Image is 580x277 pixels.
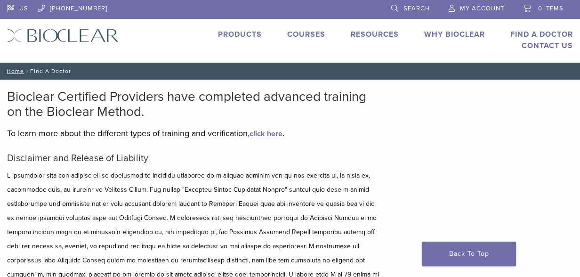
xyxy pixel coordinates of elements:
span: My Account [460,5,504,12]
h2: Bioclear Certified Providers have completed advanced training on the Bioclear Method. [7,89,379,119]
img: Bioclear [7,29,119,42]
a: Home [4,68,24,74]
a: click here [250,129,282,138]
a: Why Bioclear [424,30,485,39]
a: Back To Top [422,242,516,266]
h5: Disclaimer and Release of Liability [7,153,379,164]
a: Products [218,30,262,39]
a: Courses [287,30,325,39]
span: Search [403,5,430,12]
span: 0 items [538,5,564,12]
a: Resources [351,30,399,39]
span: / [24,69,30,73]
a: Find A Doctor [510,30,573,39]
p: To learn more about the different types of training and verification, . [7,126,379,140]
a: Contact Us [522,41,573,50]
